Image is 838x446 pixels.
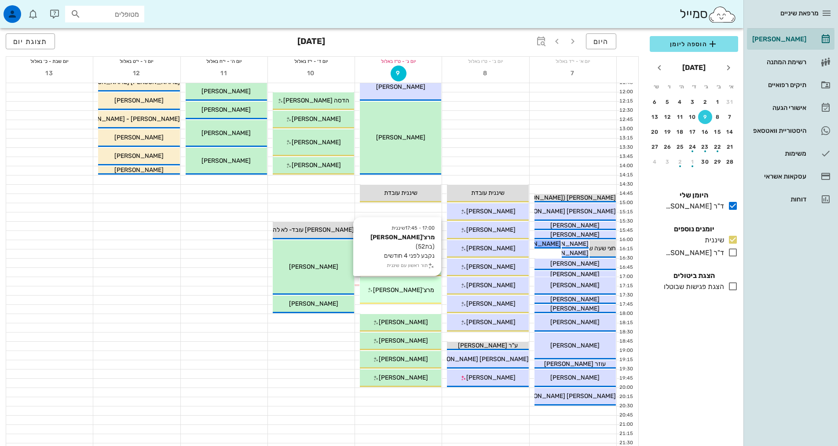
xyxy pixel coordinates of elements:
a: דוחות [747,189,834,210]
button: 17 [686,125,700,139]
div: 18 [673,129,687,135]
div: 12:45 [617,116,635,124]
div: 7 [723,114,737,120]
div: 19 [661,129,675,135]
button: 2 [673,155,687,169]
span: [PERSON_NAME] [466,208,516,215]
div: 8 [711,114,725,120]
span: [PERSON_NAME] [550,271,600,278]
div: 10 [686,114,700,120]
button: 4 [648,155,662,169]
button: 22 [711,140,725,154]
div: 18:45 [617,338,635,345]
button: 24 [686,140,700,154]
button: חודש הבא [651,60,667,76]
div: 17:00 [617,273,635,281]
button: 10 [304,66,319,81]
button: חודש שעבר [721,60,736,76]
div: 20:45 [617,412,635,419]
span: [PERSON_NAME] [539,249,589,257]
div: יום ב׳ - ט״ו באלול [442,57,529,66]
div: 19:00 [617,347,635,355]
div: 20:00 [617,384,635,391]
button: 2 [698,95,712,109]
div: יום שבת - כ׳ באלול [6,57,93,66]
div: 4 [648,159,662,165]
button: 20 [648,125,662,139]
div: יום א׳ - י״ד באלול [530,57,616,66]
button: 11 [216,66,232,81]
div: 5 [661,99,675,105]
div: 18:30 [617,329,635,336]
div: 1 [686,159,700,165]
button: 7 [723,110,737,124]
div: 22 [711,144,725,150]
span: [PERSON_NAME] [512,240,561,248]
button: היום [586,33,616,49]
div: 23 [698,144,712,150]
button: 19 [661,125,675,139]
div: 30 [698,159,712,165]
div: 21 [723,144,737,150]
span: [PERSON_NAME] [292,115,341,123]
span: [PERSON_NAME] [466,226,516,234]
button: 8 [478,66,494,81]
div: 12:30 [617,107,635,114]
button: 10 [686,110,700,124]
span: [PERSON_NAME] [550,231,600,238]
span: [PERSON_NAME] [550,281,600,289]
span: [PERSON_NAME] [201,129,251,137]
button: 30 [698,155,712,169]
span: [PERSON_NAME] [376,83,425,91]
button: 9 [391,66,406,81]
span: [PERSON_NAME] [550,260,600,267]
button: תצוגת יום [6,33,55,49]
button: 1 [686,155,700,169]
span: הוספה ליומן [657,39,731,49]
div: 14 [723,129,737,135]
div: 25 [673,144,687,150]
button: 25 [673,140,687,154]
span: [PERSON_NAME] [201,157,251,165]
div: 31 [723,99,737,105]
span: [PERSON_NAME] [550,342,600,349]
span: שיננית עובדת [471,189,505,197]
th: ו׳ [663,79,674,94]
span: [PERSON_NAME] [550,296,600,303]
div: 13:30 [617,144,635,151]
button: 26 [661,140,675,154]
button: 18 [673,125,687,139]
div: 16:30 [617,255,635,262]
span: [PERSON_NAME] [539,240,589,248]
div: יום ו׳ - י״ט באלול [93,57,180,66]
div: 28 [723,159,737,165]
span: תג [26,7,31,12]
button: 27 [648,140,662,154]
span: [PERSON_NAME] - [PERSON_NAME] [76,115,180,123]
button: 6 [648,95,662,109]
div: יום ה׳ - י״ח באלול [181,57,267,66]
span: [PERSON_NAME] [550,374,600,381]
button: 9 [698,110,712,124]
div: 17 [686,129,700,135]
span: [PERSON_NAME] [466,245,516,252]
div: 14:15 [617,172,635,179]
button: 8 [711,110,725,124]
span: [PERSON_NAME] [201,106,251,113]
button: 13 [42,66,58,81]
div: שיננית [701,235,724,245]
div: תיקים רפואיים [750,81,806,88]
div: 2 [698,99,712,105]
span: [PERSON_NAME] [114,152,164,160]
span: [PERSON_NAME] [PERSON_NAME] [516,208,616,215]
span: [PERSON_NAME] [292,139,341,146]
span: [PERSON_NAME] [376,134,425,141]
span: 13 [42,69,58,77]
th: ב׳ [713,79,725,94]
span: [PERSON_NAME] [114,134,164,141]
a: [PERSON_NAME] [747,29,834,50]
div: ד"ר [PERSON_NAME] [662,248,724,258]
div: 12 [661,114,675,120]
button: 12 [661,110,675,124]
div: 6 [648,99,662,105]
